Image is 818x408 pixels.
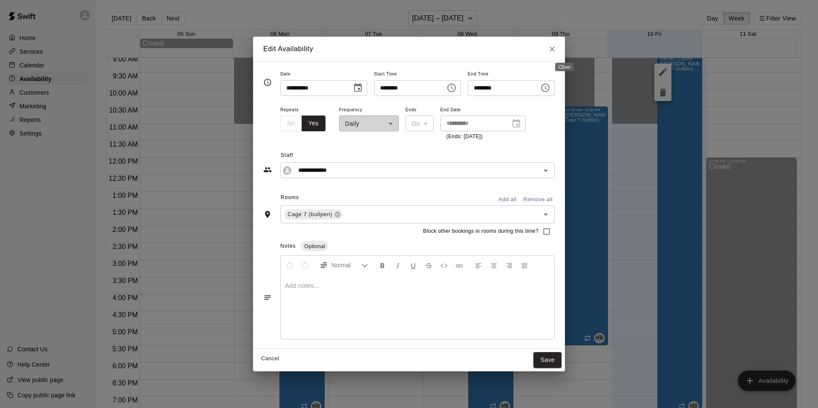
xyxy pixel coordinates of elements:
[494,193,521,206] button: Add all
[468,69,555,80] span: End Time
[256,352,284,365] button: Cancel
[437,258,451,273] button: Insert Code
[374,69,461,80] span: Start Time
[471,258,486,273] button: Left Align
[544,41,560,57] button: Close
[349,79,366,96] button: Choose date, selected date is Oct 10, 2025
[263,210,272,219] svg: Rooms
[443,79,460,96] button: Choose time, selected time is 9:00 AM
[316,258,372,273] button: Formatting Options
[375,258,390,273] button: Format Bold
[301,243,328,249] span: Optional
[517,258,532,273] button: Justify Align
[391,258,405,273] button: Format Italics
[537,79,554,96] button: Choose time, selected time is 7:30 PM
[502,258,516,273] button: Right Align
[280,116,325,131] div: outlined button group
[281,194,299,200] span: Rooms
[280,104,332,116] span: Repeats
[263,165,272,174] svg: Staff
[452,258,467,273] button: Insert Link
[540,208,552,220] button: Open
[284,209,343,220] div: Cage 7 (bullpen)
[284,210,336,219] span: Cage 7 (bullpen)
[282,258,297,273] button: Undo
[487,258,501,273] button: Center Align
[263,293,272,302] svg: Notes
[339,104,399,116] span: Frequency
[406,104,434,116] span: Ends
[263,43,313,55] h6: Edit Availability
[446,133,520,141] p: (Ends: [DATE])
[423,227,539,236] span: Block other bookings in rooms during this time?
[331,261,361,269] span: Normal
[302,116,325,131] button: Yes
[406,116,434,131] div: On
[406,258,421,273] button: Format Underline
[441,104,526,116] span: End Date
[421,258,436,273] button: Format Strikethrough
[533,352,562,368] button: Save
[280,69,367,80] span: Date
[540,165,552,177] button: Open
[298,258,312,273] button: Redo
[281,149,555,162] span: Staff
[521,193,555,206] button: Remove all
[263,78,272,87] svg: Timing
[555,63,574,71] div: Close
[280,243,296,249] span: Notes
